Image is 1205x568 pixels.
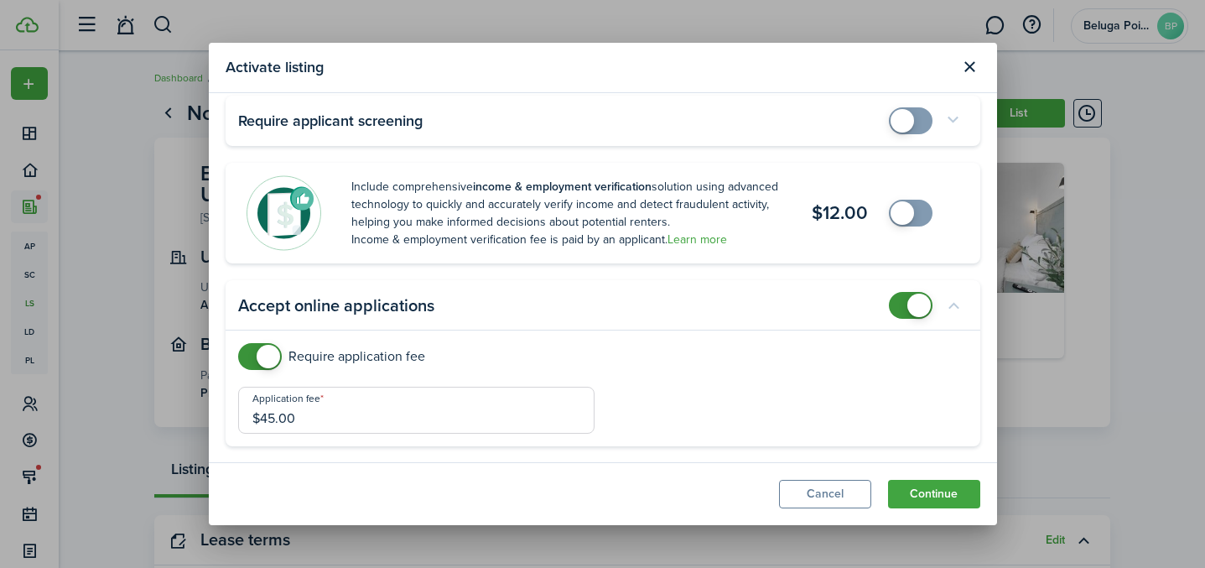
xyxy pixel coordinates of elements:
modal-title: Activate listing [226,51,952,84]
button: Close modal [956,53,984,81]
a: Learn more [667,231,727,248]
b: income & employment verification [473,178,652,195]
panel-main-body: Toggle accordion [226,343,980,446]
panel-main-title: Require applicant screening [238,112,423,129]
img: Income & employment verification [247,175,322,251]
button: Continue [888,480,980,508]
banner-description: Include comprehensive solution using advanced technology to quickly and accurately verify income ... [351,178,782,248]
button: Cancel [779,480,871,508]
input: 0.00 [238,387,595,434]
panel-main-title: Accept online applications [238,296,434,315]
b: $12.00 [812,199,868,227]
